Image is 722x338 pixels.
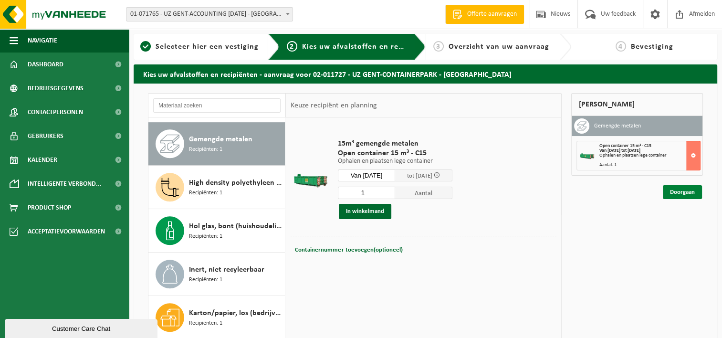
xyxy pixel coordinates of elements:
span: High density polyethyleen (HDPE) gekleurd [189,177,283,189]
a: Offerte aanvragen [445,5,524,24]
span: 2 [287,41,297,52]
button: Containernummer toevoegen(optioneel) [294,243,403,257]
span: Dashboard [28,53,63,76]
span: Contactpersonen [28,100,83,124]
span: tot [DATE] [407,173,432,179]
span: Overzicht van uw aanvraag [449,43,549,51]
span: Gemengde metalen [189,134,252,145]
span: Kalender [28,148,57,172]
span: Product Shop [28,196,71,220]
button: Gemengde metalen Recipiënten: 1 [148,122,285,166]
button: Inert, niet recyleerbaar Recipiënten: 1 [148,253,285,296]
span: Recipiënten: 1 [189,275,222,285]
span: 4 [616,41,626,52]
input: Materiaal zoeken [153,98,281,113]
h2: Kies uw afvalstoffen en recipiënten - aanvraag voor 02-011727 - UZ GENT-CONTAINERPARK - [GEOGRAPH... [134,64,717,83]
span: Gebruikers [28,124,63,148]
span: 01-071765 - UZ GENT-ACCOUNTING 0 BC - GENT [126,8,293,21]
div: Ophalen en plaatsen lege container [599,153,700,158]
span: 01-071765 - UZ GENT-ACCOUNTING 0 BC - GENT [126,7,293,21]
span: Karton/papier, los (bedrijven) [189,307,283,319]
span: Inert, niet recyleerbaar [189,264,264,275]
span: 1 [140,41,151,52]
div: [PERSON_NAME] [571,93,703,116]
h3: Gemengde metalen [594,118,641,134]
span: Offerte aanvragen [465,10,519,19]
span: Selecteer hier een vestiging [156,43,259,51]
p: Ophalen en plaatsen lege container [338,158,452,165]
span: Aantal [395,187,452,199]
span: Bevestiging [631,43,673,51]
span: Bedrijfsgegevens [28,76,84,100]
a: Doorgaan [663,185,702,199]
a: 1Selecteer hier een vestiging [138,41,261,53]
span: 3 [433,41,444,52]
button: In winkelmand [339,204,391,219]
span: Kies uw afvalstoffen en recipiënten [302,43,433,51]
button: Hol glas, bont (huishoudelijk) Recipiënten: 1 [148,209,285,253]
div: Keuze recipiënt en planning [286,94,381,117]
iframe: chat widget [5,317,159,338]
span: Recipiënten: 1 [189,189,222,198]
span: Containernummer toevoegen(optioneel) [295,247,402,253]
span: Open container 15 m³ - C15 [599,143,651,148]
span: Acceptatievoorwaarden [28,220,105,243]
span: Hol glas, bont (huishoudelijk) [189,221,283,232]
span: Recipiënten: 1 [189,232,222,241]
input: Selecteer datum [338,169,395,181]
strong: Van [DATE] tot [DATE] [599,148,640,153]
span: Recipiënten: 1 [189,319,222,328]
button: High density polyethyleen (HDPE) gekleurd Recipiënten: 1 [148,166,285,209]
span: Navigatie [28,29,57,53]
span: Intelligente verbond... [28,172,102,196]
span: 15m³ gemengde metalen [338,139,452,148]
div: Aantal: 1 [599,163,700,168]
span: Open container 15 m³ - C15 [338,148,452,158]
span: Recipiënten: 1 [189,145,222,154]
